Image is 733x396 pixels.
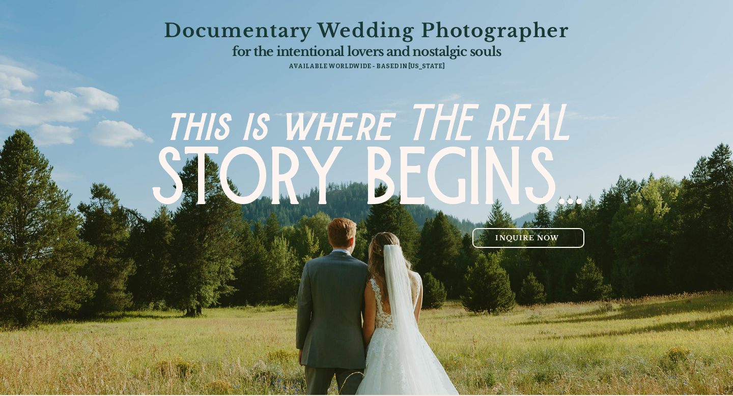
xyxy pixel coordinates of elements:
span: Documentary Wedding Photographer [164,19,569,42]
a: INQUIRE NOW [472,228,584,248]
span: this is where THE REAL [164,99,570,156]
span: for the intentional lovers and nostalgic souls [232,44,501,60]
iframe: Wix Chat [616,362,733,396]
span: STORY BEGINS... [150,138,583,231]
span: INQUIRE NOW [495,234,559,242]
span: AVAILABLE WORLDWIDE - BASED IN [US_STATE] [289,63,445,70]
